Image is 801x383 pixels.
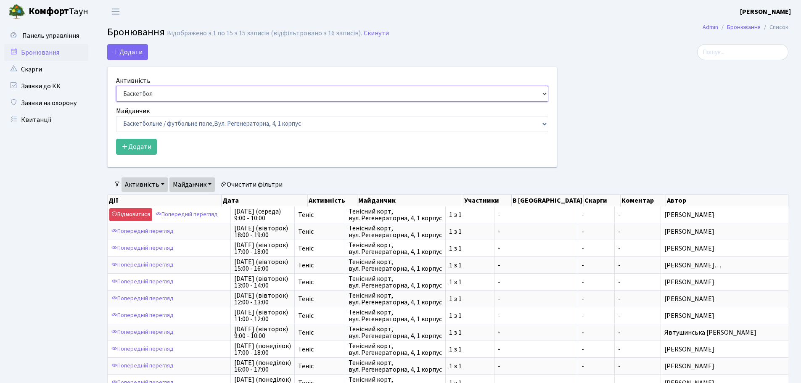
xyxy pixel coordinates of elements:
[298,312,341,319] span: Теніс
[449,262,491,269] span: 1 з 1
[618,362,621,371] span: -
[498,329,574,336] span: -
[109,326,176,339] a: Попередній перегляд
[298,346,341,353] span: Теніс
[109,208,152,221] a: Відмовитися
[449,363,491,370] span: 1 з 1
[690,18,801,36] nav: breadcrumb
[234,292,291,306] span: [DATE] (вівторок) 12:00 - 13:00
[4,44,88,61] a: Бронювання
[727,23,761,32] a: Бронювання
[584,195,620,206] th: Скарги
[298,363,341,370] span: Теніс
[498,262,574,269] span: -
[298,211,341,218] span: Теніс
[364,29,389,37] a: Скинути
[108,195,222,206] th: Дії
[308,195,357,206] th: Активність
[618,244,621,253] span: -
[449,211,491,218] span: 1 з 1
[349,208,442,222] span: Тенісний корт, вул. Регенераторна, 4, 1 корпус
[740,7,791,16] b: [PERSON_NAME]
[498,363,574,370] span: -
[234,359,291,373] span: [DATE] (понеділок) 16:00 - 17:00
[4,27,88,44] a: Панель управління
[582,346,611,353] span: -
[349,275,442,289] span: Тенісний корт, вул. Регенераторна, 4, 1 корпус
[618,227,621,236] span: -
[449,279,491,285] span: 1 з 1
[582,312,611,319] span: -
[4,111,88,128] a: Квитанції
[234,326,291,339] span: [DATE] (вівторок) 9:00 - 10:00
[349,309,442,322] span: Тенісний корт, вул. Регенераторна, 4, 1 корпус
[498,279,574,285] span: -
[357,195,463,206] th: Майданчик
[298,296,341,302] span: Теніс
[703,23,718,32] a: Admin
[582,296,611,302] span: -
[167,29,362,37] div: Відображено з 1 по 15 з 15 записів (відфільтровано з 16 записів).
[122,177,168,192] a: Активність
[498,346,574,353] span: -
[109,275,176,288] a: Попередній перегляд
[349,343,442,356] span: Тенісний корт, вул. Регенераторна, 4, 1 корпус
[618,210,621,219] span: -
[107,25,165,40] span: Бронювання
[298,245,341,252] span: Теніс
[618,294,621,304] span: -
[298,262,341,269] span: Теніс
[4,78,88,95] a: Заявки до КК
[234,225,291,238] span: [DATE] (вівторок) 18:00 - 19:00
[234,275,291,289] span: [DATE] (вівторок) 13:00 - 14:00
[105,5,126,18] button: Переключити навігацію
[582,228,611,235] span: -
[449,296,491,302] span: 1 з 1
[498,296,574,302] span: -
[4,95,88,111] a: Заявки на охорону
[116,106,150,116] label: Майданчик
[153,208,220,221] a: Попередній перегляд
[116,139,157,155] button: Додати
[449,245,491,252] span: 1 з 1
[4,61,88,78] a: Скарги
[449,228,491,235] span: 1 з 1
[582,262,611,269] span: -
[298,279,341,285] span: Теніс
[109,259,176,272] a: Попередній перегляд
[582,245,611,252] span: -
[618,277,621,287] span: -
[109,292,176,305] a: Попередній перегляд
[109,343,176,356] a: Попередній перегляд
[618,311,621,320] span: -
[109,359,176,372] a: Попередній перегляд
[498,245,574,252] span: -
[217,177,286,192] a: Очистити фільтри
[618,345,621,354] span: -
[109,242,176,255] a: Попередній перегляд
[761,23,788,32] li: Список
[666,195,788,206] th: Автор
[582,279,611,285] span: -
[512,195,584,206] th: В [GEOGRAPHIC_DATA]
[349,326,442,339] span: Тенісний корт, вул. Регенераторна, 4, 1 корпус
[582,211,611,218] span: -
[116,76,151,86] label: Активність
[234,343,291,356] span: [DATE] (понеділок) 17:00 - 18:00
[582,363,611,370] span: -
[298,228,341,235] span: Теніс
[234,259,291,272] span: [DATE] (вівторок) 15:00 - 16:00
[29,5,88,19] span: Таун
[618,328,621,337] span: -
[697,44,788,60] input: Пошук...
[169,177,215,192] a: Майданчик
[349,292,442,306] span: Тенісний корт, вул. Регенераторна, 4, 1 корпус
[449,346,491,353] span: 1 з 1
[498,228,574,235] span: -
[8,3,25,20] img: logo.png
[109,309,176,322] a: Попередній перегляд
[222,195,308,206] th: Дата
[234,309,291,322] span: [DATE] (вівторок) 11:00 - 12:00
[463,195,512,206] th: Участники
[234,242,291,255] span: [DATE] (вівторок) 17:00 - 18:00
